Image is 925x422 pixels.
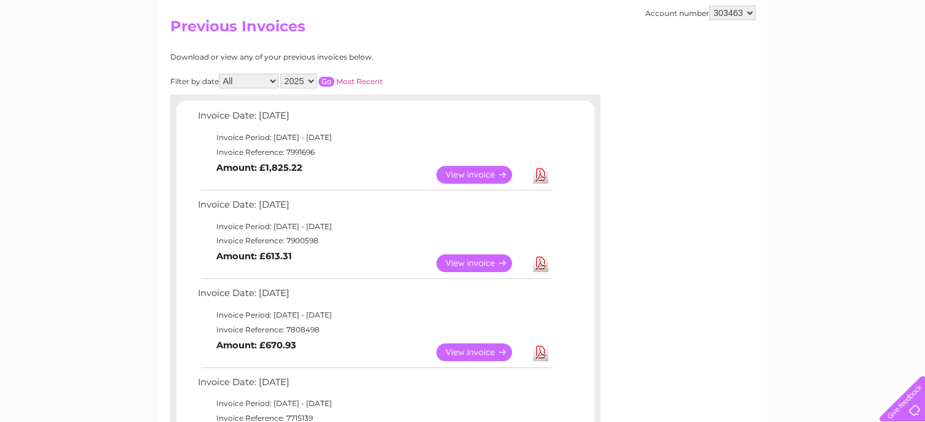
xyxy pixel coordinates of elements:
[533,254,548,272] a: Download
[216,251,292,262] b: Amount: £613.31
[818,52,836,61] a: Blog
[195,107,554,130] td: Invoice Date: [DATE]
[173,7,754,60] div: Clear Business is a trading name of Verastar Limited (registered in [GEOGRAPHIC_DATA] No. 3667643...
[843,52,873,61] a: Contact
[195,308,554,322] td: Invoice Period: [DATE] - [DATE]
[645,6,755,20] div: Account number
[216,340,296,351] b: Amount: £670.93
[336,77,383,86] a: Most Recent
[195,197,554,219] td: Invoice Date: [DATE]
[195,219,554,234] td: Invoice Period: [DATE] - [DATE]
[170,18,755,41] h2: Previous Invoices
[195,130,554,145] td: Invoice Period: [DATE] - [DATE]
[195,322,554,337] td: Invoice Reference: 7808498
[739,52,766,61] a: Energy
[170,53,493,61] div: Download or view any of your previous invoices below.
[693,6,778,21] a: 0333 014 3131
[195,285,554,308] td: Invoice Date: [DATE]
[436,166,527,184] a: View
[195,396,554,411] td: Invoice Period: [DATE] - [DATE]
[216,162,302,173] b: Amount: £1,825.22
[195,145,554,160] td: Invoice Reference: 7991696
[170,74,493,88] div: Filter by date
[195,233,554,248] td: Invoice Reference: 7900598
[195,374,554,397] td: Invoice Date: [DATE]
[533,166,548,184] a: Download
[709,52,732,61] a: Water
[774,52,811,61] a: Telecoms
[33,32,95,69] img: logo.png
[436,254,527,272] a: View
[884,52,913,61] a: Log out
[436,343,527,361] a: View
[533,343,548,361] a: Download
